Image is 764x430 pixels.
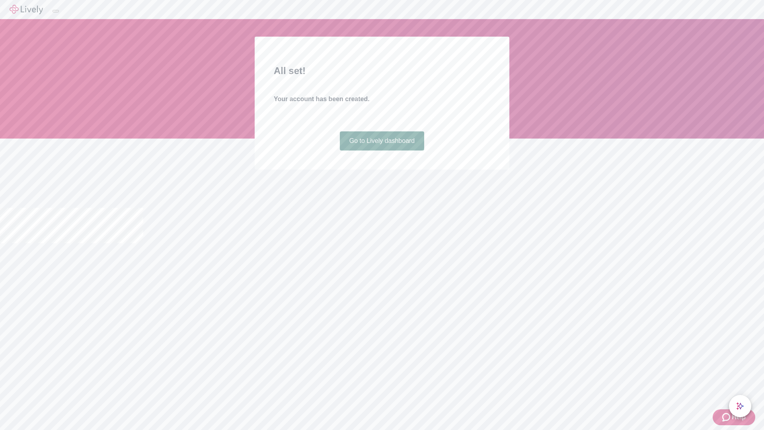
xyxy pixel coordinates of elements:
[53,10,59,12] button: Log out
[713,409,755,425] button: Zendesk support iconHelp
[722,412,732,422] svg: Zendesk support icon
[274,94,490,104] h4: Your account has been created.
[736,402,744,410] svg: Lively AI Assistant
[732,412,746,422] span: Help
[340,131,425,150] a: Go to Lively dashboard
[274,64,490,78] h2: All set!
[10,5,43,14] img: Lively
[729,395,751,417] button: chat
